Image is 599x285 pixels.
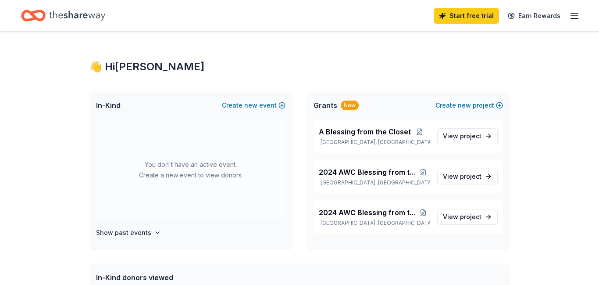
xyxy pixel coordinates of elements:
span: Grants [314,100,337,111]
span: 2024 AWC Blessing from the Closet [319,167,416,177]
span: project [460,173,481,180]
div: In-Kind donors viewed [96,272,273,283]
button: Show past events [96,227,161,238]
span: project [460,213,481,220]
h4: Show past events [96,227,151,238]
a: View project [437,209,498,225]
span: View [443,212,481,222]
p: [GEOGRAPHIC_DATA], [GEOGRAPHIC_DATA] [319,220,430,227]
span: A Blessing from the Closet [319,126,411,137]
a: Start free trial [434,8,499,24]
div: 👋 Hi [PERSON_NAME] [89,60,510,74]
button: Createnewevent [222,100,285,111]
span: In-Kind [96,100,121,111]
span: new [244,100,257,111]
div: You don't have an active event. Create a new event to view donors. [96,119,285,220]
p: [GEOGRAPHIC_DATA], [GEOGRAPHIC_DATA] [319,139,430,146]
span: new [458,100,471,111]
a: Home [21,5,105,26]
a: View project [437,128,498,144]
p: [GEOGRAPHIC_DATA], [GEOGRAPHIC_DATA] [319,179,430,186]
div: New [341,101,359,110]
span: View [443,171,481,182]
span: View [443,131,481,141]
a: Earn Rewards [503,8,566,24]
button: Createnewproject [435,100,503,111]
span: 2024 AWC Blessing from the Closet [319,207,416,218]
span: project [460,132,481,140]
a: View project [437,169,498,184]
